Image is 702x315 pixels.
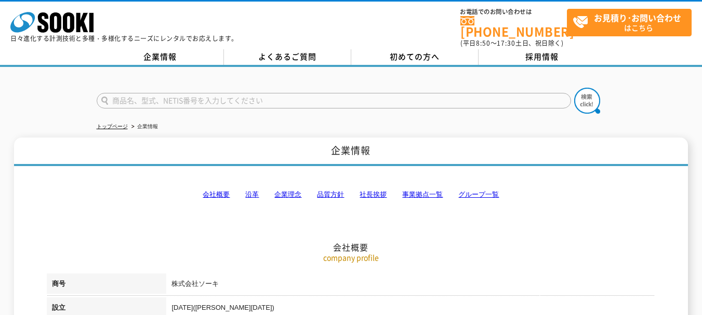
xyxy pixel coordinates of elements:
span: (平日 ～ 土日、祝日除く) [460,38,563,48]
a: 品質方針 [317,190,344,198]
a: よくあるご質問 [224,49,351,65]
li: 企業情報 [129,121,158,132]
a: 社長挨拶 [360,190,387,198]
a: [PHONE_NUMBER] [460,16,567,37]
input: 商品名、型式、NETIS番号を入力してください [97,93,571,108]
a: お見積り･お問い合わせはこちら [567,9,692,36]
h1: 企業情報 [14,138,688,166]
p: 日々進化する計測技術と多種・多様化するニーズにレンタルでお応えします。 [10,35,238,42]
p: company profile [47,252,655,263]
strong: お見積り･お問い合わせ [594,11,681,24]
a: 会社概要 [203,190,230,198]
a: 沿革 [245,190,259,198]
span: 初めての方へ [390,51,440,62]
img: btn_search.png [574,88,600,114]
a: 事業拠点一覧 [402,190,443,198]
a: トップページ [97,124,128,129]
a: 企業理念 [274,190,301,198]
span: お電話でのお問い合わせは [460,9,567,15]
th: 商号 [47,273,166,297]
span: 17:30 [497,38,515,48]
h2: 会社概要 [47,138,655,253]
span: 8:50 [476,38,491,48]
a: グループ一覧 [458,190,499,198]
a: 採用情報 [479,49,606,65]
a: 初めての方へ [351,49,479,65]
td: 株式会社ソーキ [166,273,655,297]
span: はこちら [573,9,691,35]
a: 企業情報 [97,49,224,65]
